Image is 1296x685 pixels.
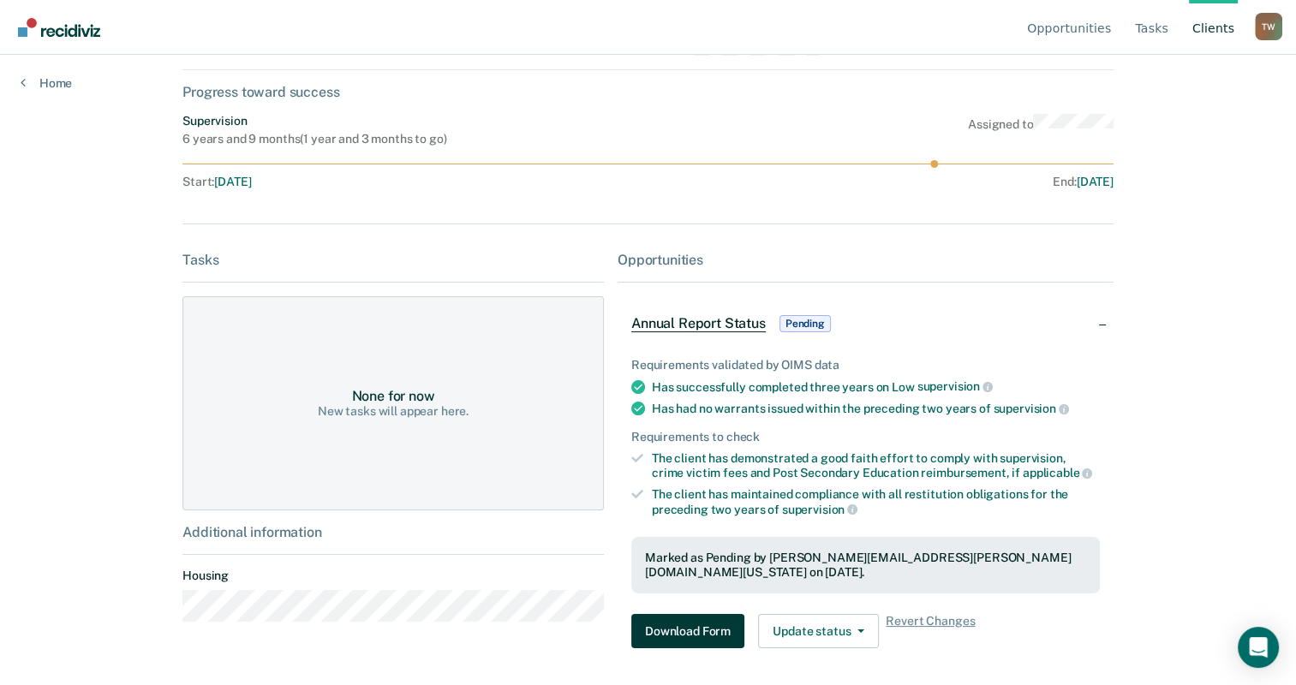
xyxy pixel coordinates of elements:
span: applicable [1023,466,1092,479]
span: supervision [917,379,993,393]
button: Profile dropdown button [1255,13,1282,40]
button: Update status [758,614,879,648]
div: 6 years and 9 months ( 1 year and 3 months to go ) [182,132,446,146]
div: None for now [351,388,434,404]
div: Requirements validated by OIMS data [631,358,1100,372]
div: Opportunities [618,252,1114,268]
div: Has successfully completed three years on Low [652,379,1100,395]
div: The client has maintained compliance with all restitution obligations for the preceding two years of [652,487,1100,516]
div: Annual Report StatusPending [618,296,1114,351]
div: Has had no warrants issued within the preceding two years of [652,401,1100,416]
span: [DATE] [214,175,251,188]
div: End : [655,175,1114,189]
div: Open Intercom Messenger [1238,627,1279,668]
div: Requirements to check [631,430,1100,444]
div: The client has demonstrated a good faith effort to comply with supervision, crime victim fees and... [652,451,1100,480]
div: Supervision [182,114,446,128]
span: Annual Report Status [631,315,766,332]
span: Revert Changes [886,614,975,648]
div: Start : [182,175,648,189]
dt: Housing [182,569,604,583]
div: New tasks will appear here. [318,404,469,419]
div: Progress toward success [182,84,1114,100]
span: supervision [782,503,857,516]
div: Tasks [182,252,604,268]
a: Home [21,75,72,91]
div: Marked as Pending by [PERSON_NAME][EMAIL_ADDRESS][PERSON_NAME][DOMAIN_NAME][US_STATE] on [DATE]. [645,551,1086,580]
div: Assigned to [968,114,1114,146]
span: supervision [993,402,1068,415]
a: Navigate to form link [631,614,751,648]
button: Download Form [631,614,744,648]
div: T W [1255,13,1282,40]
div: Additional information [182,524,604,540]
span: [DATE] [1077,175,1114,188]
img: Recidiviz [18,18,100,37]
span: Pending [779,315,831,332]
